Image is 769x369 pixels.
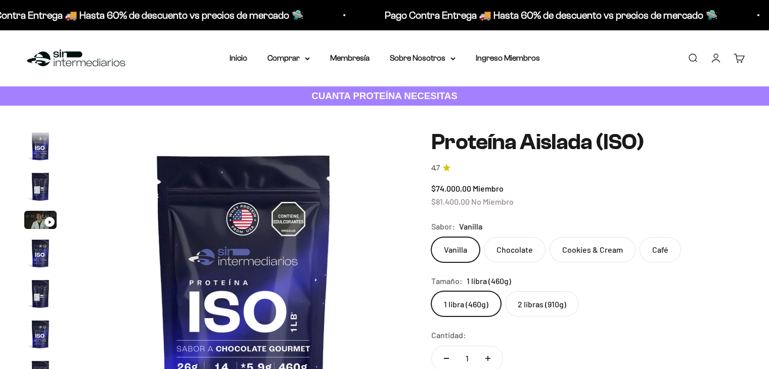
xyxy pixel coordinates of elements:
[24,130,57,162] img: Proteína Aislada (ISO)
[431,183,471,193] span: $74.000,00
[459,220,482,233] span: Vanilla
[473,183,504,193] span: Miembro
[385,7,718,23] p: Pago Contra Entrega 🚚 Hasta 60% de descuento vs precios de mercado 🛸
[431,220,455,233] legend: Sabor:
[467,274,511,288] span: 1 libra (460g)
[267,52,310,65] summary: Comprar
[230,54,247,62] a: Inicio
[24,211,57,232] button: Ir al artículo 3
[431,197,470,206] span: $81.400,00
[330,54,370,62] a: Membresía
[390,52,456,65] summary: Sobre Nosotros
[24,130,57,165] button: Ir al artículo 1
[431,163,745,174] a: 4.74.7 de 5.0 estrellas
[431,163,440,174] span: 4.7
[431,329,466,342] label: Cantidad:
[24,318,57,350] img: Proteína Aislada (ISO)
[476,54,540,62] a: Ingreso Miembros
[24,170,57,206] button: Ir al artículo 2
[24,170,57,203] img: Proteína Aislada (ISO)
[431,130,745,154] h1: Proteína Aislada (ISO)
[24,237,57,272] button: Ir al artículo 4
[24,278,57,313] button: Ir al artículo 5
[471,197,514,206] span: No Miembro
[311,90,458,101] strong: CUANTA PROTEÍNA NECESITAS
[431,274,463,288] legend: Tamaño:
[24,237,57,269] img: Proteína Aislada (ISO)
[24,278,57,310] img: Proteína Aislada (ISO)
[24,318,57,353] button: Ir al artículo 6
